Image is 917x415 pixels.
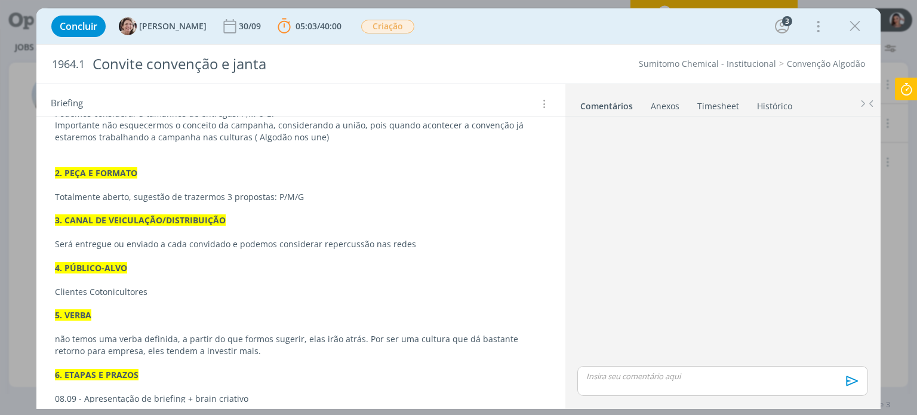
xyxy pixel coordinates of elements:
[773,17,792,36] button: 3
[139,22,207,30] span: [PERSON_NAME]
[51,96,83,112] span: Briefing
[51,16,106,37] button: Concluir
[55,286,546,298] p: Clientes Cotonicultores
[239,22,263,30] div: 30/09
[275,17,344,36] button: 05:03/40:00
[60,21,97,31] span: Concluir
[55,393,546,405] p: 08.09 - Apresentação de briefing + brain criativo
[55,191,546,203] p: Totalmente aberto, sugestão de trazermos 3 propostas: P/M/G
[361,19,415,34] button: Criação
[296,20,317,32] span: 05:03
[119,17,207,35] button: A[PERSON_NAME]
[756,95,793,112] a: Histórico
[55,238,546,250] p: Será entregue ou enviado a cada convidado e podemos considerar repercussão nas redes
[317,20,320,32] span: /
[651,100,679,112] div: Anexos
[55,119,546,143] p: Importante não esquecermos o conceito da campanha, considerando a união, pois quando acontecer a ...
[55,333,546,357] p: não temos uma verba definida, a partir do que formos sugerir, elas irão atrás. Por ser uma cultur...
[639,58,776,69] a: Sumitomo Chemical - Institucional
[55,309,91,321] strong: 5. VERBA
[119,17,137,35] img: A
[55,262,127,273] strong: 4. PÚBLICO-ALVO
[320,20,341,32] span: 40:00
[55,369,139,380] strong: 6. ETAPAS E PRAZOS
[55,214,226,226] strong: 3. CANAL DE VEICULAÇÃO/DISTRIBUIÇÃO
[87,50,521,79] div: Convite convenção e janta
[55,167,137,179] strong: 2. PEÇA E FORMATO
[36,8,880,409] div: dialog
[580,95,633,112] a: Comentários
[782,16,792,26] div: 3
[787,58,865,69] a: Convenção Algodão
[52,58,85,71] span: 1964.1
[697,95,740,112] a: Timesheet
[361,20,414,33] span: Criação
